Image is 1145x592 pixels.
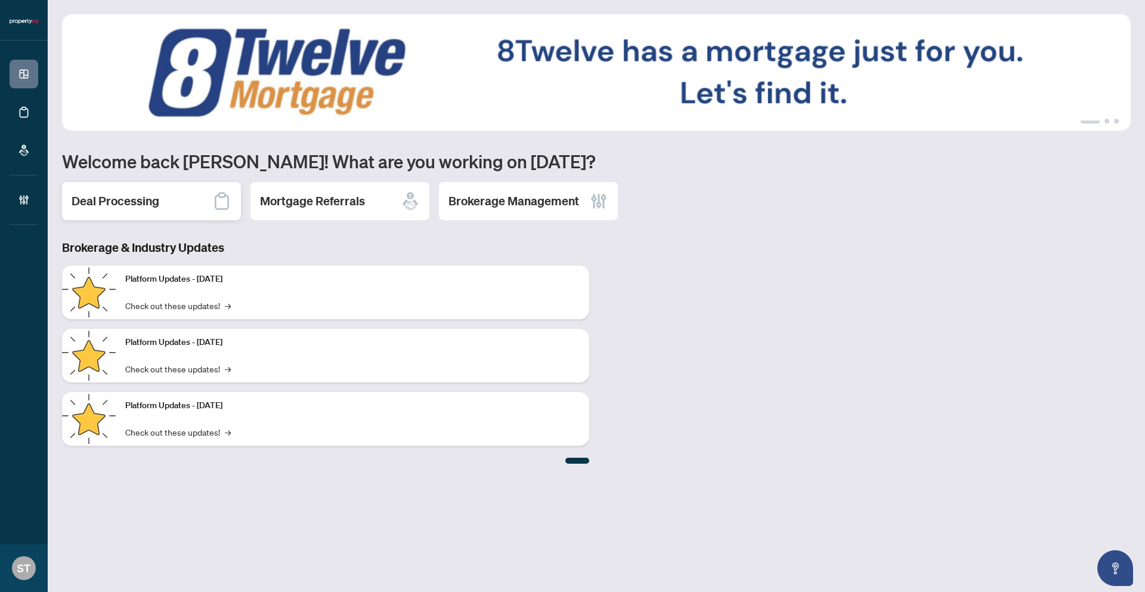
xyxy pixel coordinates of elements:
[125,362,231,375] a: Check out these updates!→
[1097,550,1133,586] button: Open asap
[125,399,580,412] p: Platform Updates - [DATE]
[62,266,116,319] img: Platform Updates - July 21, 2025
[10,18,38,25] img: logo
[62,150,1131,172] h1: Welcome back [PERSON_NAME]! What are you working on [DATE]?
[225,362,231,375] span: →
[125,425,231,439] a: Check out these updates!→
[1081,119,1100,124] button: 1
[72,193,159,209] h2: Deal Processing
[1104,119,1109,124] button: 2
[1114,119,1119,124] button: 3
[17,560,30,576] span: ST
[62,392,116,446] img: Platform Updates - June 23, 2025
[62,239,589,256] h3: Brokerage & Industry Updates
[448,193,579,209] h2: Brokerage Management
[125,299,231,312] a: Check out these updates!→
[62,14,1131,131] img: Slide 0
[62,329,116,383] img: Platform Updates - July 8, 2025
[225,299,231,312] span: →
[125,336,580,349] p: Platform Updates - [DATE]
[225,425,231,439] span: →
[260,193,365,209] h2: Mortgage Referrals
[125,273,580,286] p: Platform Updates - [DATE]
